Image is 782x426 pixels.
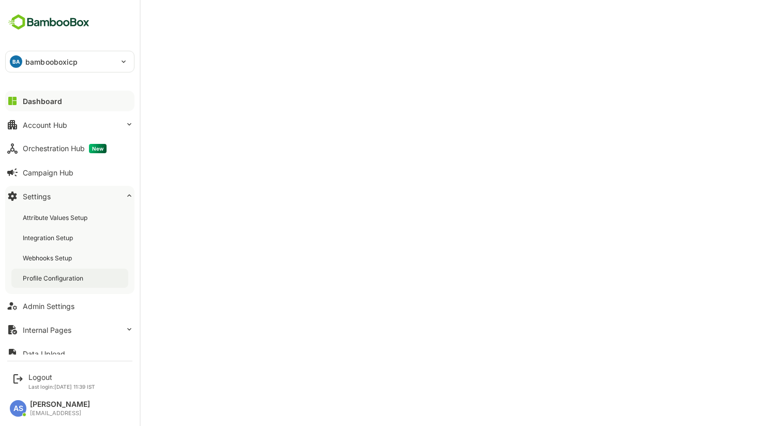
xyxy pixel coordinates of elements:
button: Data Upload [5,343,134,364]
div: Logout [28,373,95,381]
div: Attribute Values Setup [23,213,89,222]
button: Internal Pages [5,319,134,340]
div: Dashboard [23,97,62,106]
p: bambooboxicp [25,56,78,67]
img: BambooboxFullLogoMark.5f36c76dfaba33ec1ec1367b70bb1252.svg [5,12,93,32]
button: Orchestration HubNew [5,138,134,159]
button: Settings [5,186,134,207]
div: Webhooks Setup [23,254,74,262]
div: [PERSON_NAME] [30,400,90,409]
p: Last login: [DATE] 11:39 IST [28,384,95,390]
div: Campaign Hub [23,168,73,177]
div: Internal Pages [23,326,71,334]
div: Profile Configuration [23,274,85,283]
div: BA [10,55,22,68]
div: Integration Setup [23,233,75,242]
span: New [89,144,107,153]
div: Orchestration Hub [23,144,107,153]
button: Dashboard [5,91,134,111]
div: Data Upload [23,349,65,358]
button: Admin Settings [5,296,134,316]
div: [EMAIL_ADDRESS] [30,410,90,417]
button: Campaign Hub [5,162,134,183]
div: BAbambooboxicp [6,51,134,72]
div: AS [10,400,26,417]
button: Account Hub [5,114,134,135]
div: Account Hub [23,121,67,129]
div: Settings [23,192,51,201]
div: Admin Settings [23,302,74,311]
